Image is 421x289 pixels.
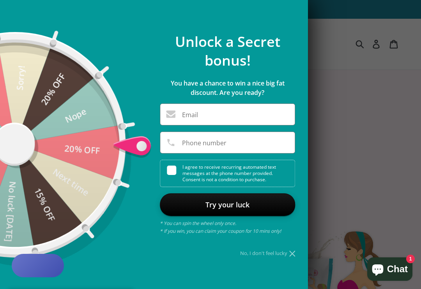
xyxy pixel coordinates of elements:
[160,251,295,256] div: No, I don't feel lucky
[160,219,295,227] p: * You can spin the wheel only once.
[160,32,295,70] p: Unlock a Secret bonus!
[160,78,295,97] p: You have a chance to win a nice big fat discount. Are you ready?
[365,257,415,283] inbox-online-store-chat: Shopify online store chat
[182,140,226,146] label: Phone number
[167,160,295,187] div: I agree to receive recurring automated text messages at the phone number provided. Consent is not...
[182,112,198,118] label: Email
[12,254,64,277] button: Rewards
[160,227,295,235] p: * If you win, you can claim your coupon for 10 mins only!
